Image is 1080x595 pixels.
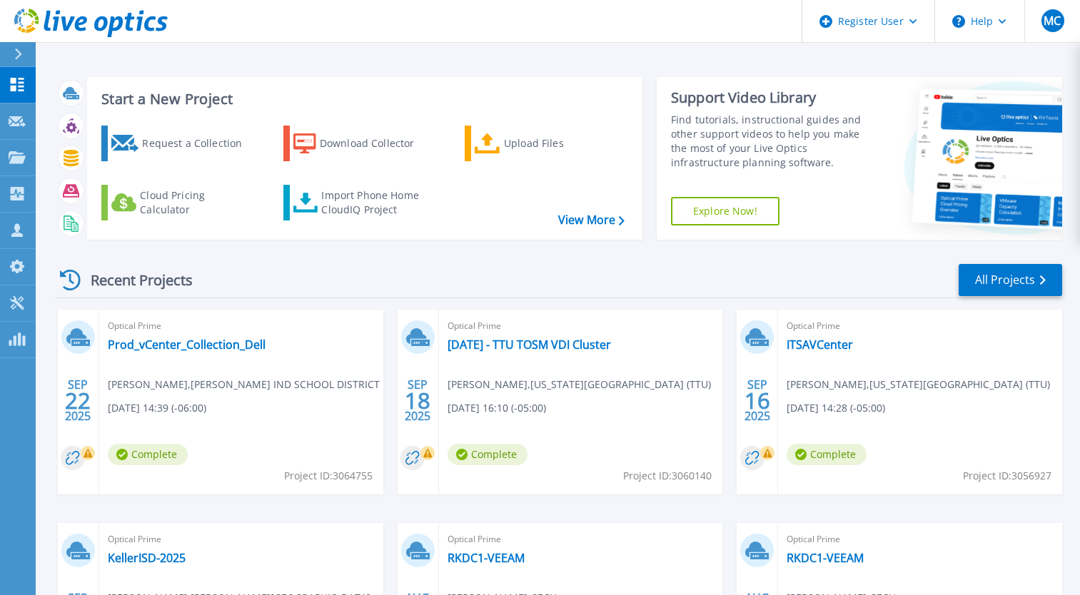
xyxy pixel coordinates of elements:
[404,375,431,427] div: SEP 2025
[448,551,525,565] a: RKDC1-VEEAM
[1044,15,1061,26] span: MC
[320,129,434,158] div: Download Collector
[101,91,624,107] h3: Start a New Project
[65,395,91,407] span: 22
[787,318,1054,334] span: Optical Prime
[787,377,1050,392] span: [PERSON_NAME] , [US_STATE][GEOGRAPHIC_DATA] (TTU)
[101,185,261,220] a: Cloud Pricing Calculator
[959,264,1062,296] a: All Projects
[108,444,188,465] span: Complete
[405,395,430,407] span: 18
[465,126,624,161] a: Upload Files
[448,377,711,392] span: [PERSON_NAME] , [US_STATE][GEOGRAPHIC_DATA] (TTU)
[284,468,373,484] span: Project ID: 3064755
[745,395,770,407] span: 16
[671,88,874,107] div: Support Video Library
[321,188,433,217] div: Import Phone Home CloudIQ Project
[448,318,715,334] span: Optical Prime
[448,444,528,465] span: Complete
[55,263,212,297] div: Recent Projects
[787,400,885,416] span: [DATE] 14:28 (-05:00)
[623,468,712,484] span: Project ID: 3060140
[787,551,864,565] a: RKDC1-VEEAM
[142,129,256,158] div: Request a Collection
[108,551,186,565] a: KellerISD-2025
[108,400,206,416] span: [DATE] 14:39 (-06:00)
[448,532,715,547] span: Optical Prime
[140,188,254,217] div: Cloud Pricing Calculator
[671,113,874,170] div: Find tutorials, instructional guides and other support videos to help you make the most of your L...
[64,375,91,427] div: SEP 2025
[108,318,375,334] span: Optical Prime
[108,337,266,352] a: Prod_vCenter_Collection_Dell
[787,444,867,465] span: Complete
[744,375,771,427] div: SEP 2025
[448,337,611,352] a: [DATE] - TTU TOSM VDI Cluster
[558,213,625,227] a: View More
[101,126,261,161] a: Request a Collection
[448,400,546,416] span: [DATE] 16:10 (-05:00)
[108,532,375,547] span: Optical Prime
[787,337,853,352] a: ITSAVCenter
[963,468,1051,484] span: Project ID: 3056927
[283,126,443,161] a: Download Collector
[504,129,618,158] div: Upload Files
[671,197,779,225] a: Explore Now!
[108,377,380,392] span: [PERSON_NAME] , [PERSON_NAME] IND SCHOOL DISTRICT
[787,532,1054,547] span: Optical Prime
